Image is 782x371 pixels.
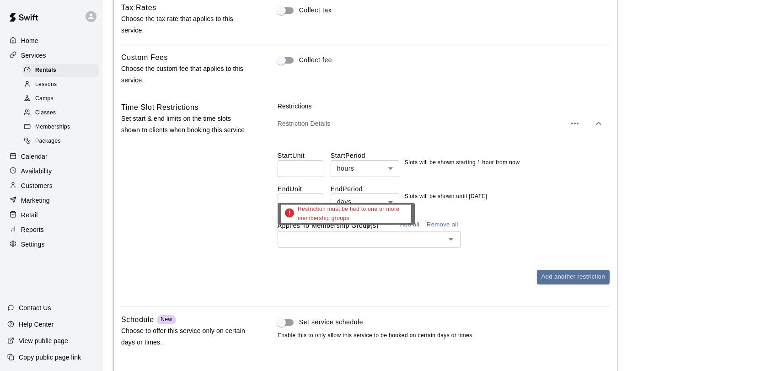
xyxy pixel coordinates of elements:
span: Collect tax [299,5,332,15]
p: Retail [21,210,38,220]
div: Classes [22,107,99,119]
p: Restrictions [278,102,610,111]
span: Collect fee [299,55,332,65]
label: Start Period [331,151,399,160]
button: Open [445,233,457,246]
p: Settings [21,240,45,249]
p: Services [21,51,46,60]
div: hours [331,160,399,177]
span: Camps [35,94,54,103]
label: End Unit [278,184,331,194]
div: Restriction Details [278,111,610,136]
button: Remove all [424,218,461,232]
a: Reports [7,223,96,237]
p: Reports [21,225,44,234]
span: New [161,316,172,323]
div: Camps [22,92,99,105]
a: Services [7,48,96,62]
div: Lessons [22,78,99,91]
p: Choose the custom fee that applies to this service. [121,63,248,86]
p: Marketing [21,196,50,205]
a: Retail [7,208,96,222]
a: Lessons [22,77,103,91]
span: Rentals [35,66,56,75]
p: Availability [21,167,52,176]
h6: Time Slot Restrictions [121,102,198,113]
div: Memberships [22,121,99,134]
p: Copy public page link [19,353,81,362]
span: Enable this to only allow this service to be booked on certain days or times. [278,331,610,340]
a: Calendar [7,150,96,163]
a: Customers [7,179,96,193]
p: Slots will be shown starting 1 hour from now [405,158,520,167]
a: Marketing [7,194,96,207]
label: End Period [331,184,399,194]
span: Classes [35,108,56,118]
a: Availability [7,164,96,178]
a: Memberships [22,120,103,134]
h6: Custom Fees [121,52,168,64]
span: Lessons [35,80,57,89]
a: Rentals [22,63,103,77]
label: Start Unit [278,151,331,160]
div: days [331,194,399,210]
button: Add another restriction [537,270,610,284]
a: Home [7,34,96,48]
p: Home [21,36,38,45]
a: Settings [7,237,96,251]
p: Choose to offer this service only on certain days or times. [121,325,248,348]
span: Set service schedule [299,317,363,327]
span: Restriction must be tied to one or more membership groups [298,205,411,223]
p: View public page [19,336,68,345]
p: Help Center [19,320,54,329]
p: Customers [21,181,53,190]
h6: Schedule [121,314,154,326]
a: Classes [22,106,103,120]
span: Memberships [35,123,70,132]
a: Camps [22,92,103,106]
span: Packages [35,137,61,146]
p: Calendar [21,152,48,161]
p: Slots will be shown until [DATE] [405,192,487,201]
a: Packages [22,134,103,149]
p: Contact Us [19,303,51,312]
div: Packages [22,135,99,148]
p: Choose the tax rate that applies to this service. [121,13,248,36]
p: Set start & end limits on the time slots shown to clients when booking this service [121,113,248,136]
div: Rentals [22,64,99,77]
p: Restriction Details [278,119,566,128]
h6: Tax Rates [121,2,156,14]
